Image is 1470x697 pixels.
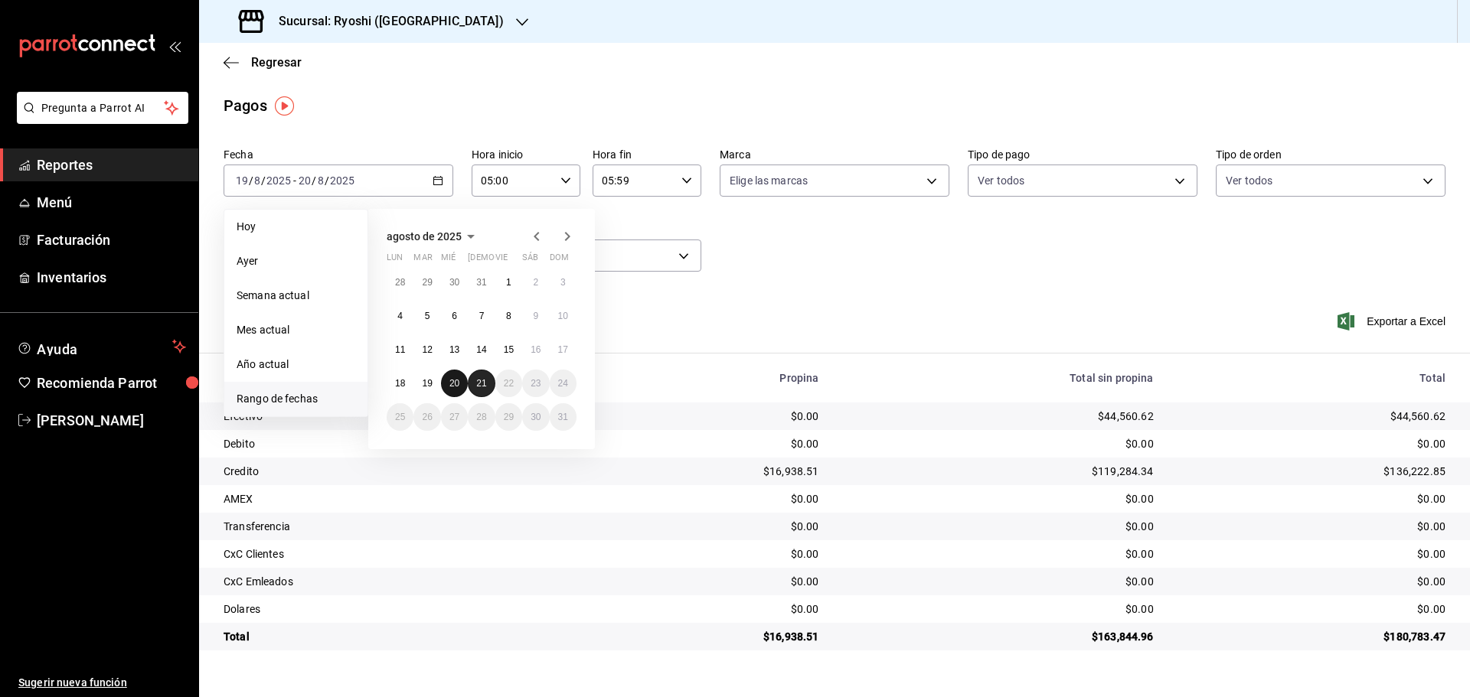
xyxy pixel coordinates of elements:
[37,267,186,288] span: Inventarios
[1178,629,1445,644] div: $180,783.47
[251,55,302,70] span: Regresar
[1178,574,1445,589] div: $0.00
[37,192,186,213] span: Menú
[449,344,459,355] abbr: 13 de agosto de 2025
[1178,409,1445,424] div: $44,560.62
[395,344,405,355] abbr: 11 de agosto de 2025
[596,574,819,589] div: $0.00
[441,269,468,296] button: 30 de julio de 2025
[329,174,355,187] input: ----
[395,378,405,389] abbr: 18 de agosto de 2025
[468,302,495,330] button: 7 de agosto de 2025
[387,252,403,269] abbr: lunes
[596,464,819,479] div: $16,938.51
[522,336,549,363] button: 16 de agosto de 2025
[558,378,568,389] abbr: 24 de agosto de 2025
[253,174,261,187] input: --
[266,174,292,187] input: ----
[224,436,572,451] div: Debito
[533,311,538,321] abbr: 9 de agosto de 2025
[843,519,1153,534] div: $0.00
[968,149,1197,160] label: Tipo de pago
[387,403,413,431] button: 25 de agosto de 2025
[249,174,253,187] span: /
[387,230,462,243] span: agosto de 2025
[558,311,568,321] abbr: 10 de agosto de 2025
[298,174,312,187] input: --
[468,269,495,296] button: 31 de julio de 2025
[843,436,1153,451] div: $0.00
[37,410,186,431] span: [PERSON_NAME]
[596,546,819,562] div: $0.00
[596,629,819,644] div: $16,938.51
[237,219,355,235] span: Hoy
[596,491,819,506] div: $0.00
[37,373,186,393] span: Recomienda Parrot
[1178,464,1445,479] div: $136,222.85
[387,227,480,246] button: agosto de 2025
[312,174,316,187] span: /
[550,302,577,330] button: 10 de agosto de 2025
[1178,519,1445,534] div: $0.00
[843,601,1153,617] div: $0.00
[504,378,514,389] abbr: 22 de agosto de 2025
[449,277,459,288] abbr: 30 de julio de 2025
[11,111,188,127] a: Pregunta a Parrot AI
[468,336,495,363] button: 14 de agosto de 2025
[41,100,165,116] span: Pregunta a Parrot AI
[531,344,541,355] abbr: 16 de agosto de 2025
[422,378,432,389] abbr: 19 de agosto de 2025
[413,252,432,269] abbr: martes
[413,403,440,431] button: 26 de agosto de 2025
[468,370,495,397] button: 21 de agosto de 2025
[550,370,577,397] button: 24 de agosto de 2025
[422,344,432,355] abbr: 12 de agosto de 2025
[468,403,495,431] button: 28 de agosto de 2025
[593,149,701,160] label: Hora fin
[1341,312,1445,331] span: Exportar a Excel
[720,149,949,160] label: Marca
[224,55,302,70] button: Regresar
[730,173,808,188] span: Elige las marcas
[37,337,166,356] span: Ayuda
[441,336,468,363] button: 13 de agosto de 2025
[558,344,568,355] abbr: 17 de agosto de 2025
[449,412,459,422] abbr: 27 de agosto de 2025
[1216,149,1445,160] label: Tipo de orden
[441,370,468,397] button: 20 de agosto de 2025
[843,574,1153,589] div: $0.00
[224,94,267,117] div: Pagos
[522,269,549,296] button: 2 de agosto de 2025
[495,370,522,397] button: 22 de agosto de 2025
[37,230,186,250] span: Facturación
[476,277,486,288] abbr: 31 de julio de 2025
[293,174,296,187] span: -
[441,403,468,431] button: 27 de agosto de 2025
[531,378,541,389] abbr: 23 de agosto de 2025
[317,174,325,187] input: --
[843,464,1153,479] div: $119,284.34
[168,40,181,52] button: open_drawer_menu
[550,336,577,363] button: 17 de agosto de 2025
[441,302,468,330] button: 6 de agosto de 2025
[237,253,355,269] span: Ayer
[843,409,1153,424] div: $44,560.62
[235,174,249,187] input: --
[425,311,430,321] abbr: 5 de agosto de 2025
[522,370,549,397] button: 23 de agosto de 2025
[596,601,819,617] div: $0.00
[413,370,440,397] button: 19 de agosto de 2025
[18,675,186,691] span: Sugerir nueva función
[422,412,432,422] abbr: 26 de agosto de 2025
[495,302,522,330] button: 8 de agosto de 2025
[476,344,486,355] abbr: 14 de agosto de 2025
[1178,546,1445,562] div: $0.00
[224,464,572,479] div: Credito
[387,302,413,330] button: 4 de agosto de 2025
[1178,436,1445,451] div: $0.00
[522,403,549,431] button: 30 de agosto de 2025
[596,372,819,384] div: Propina
[224,601,572,617] div: Dolares
[275,96,294,116] img: Tooltip marker
[413,302,440,330] button: 5 de agosto de 2025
